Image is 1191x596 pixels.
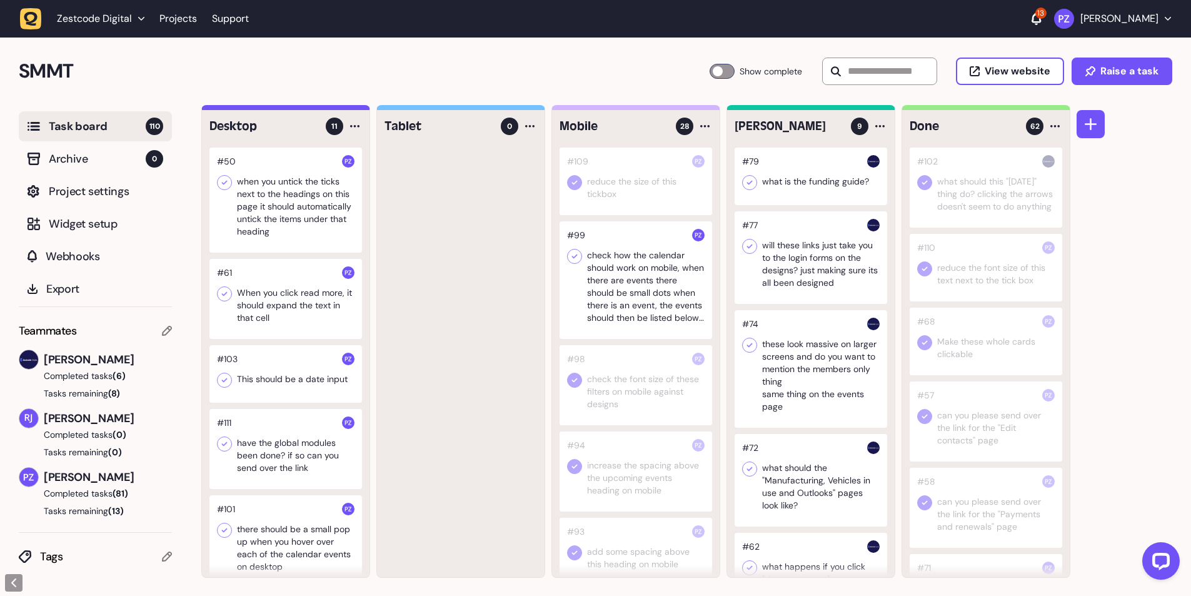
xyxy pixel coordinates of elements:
[19,468,38,487] img: Paris Zisis
[1080,13,1158,25] p: [PERSON_NAME]
[19,446,172,458] button: Tasks remaining(0)
[867,540,880,553] img: Harry Robinson
[159,8,197,30] a: Projects
[1054,9,1074,29] img: Paris Zisis
[1054,9,1171,29] button: [PERSON_NAME]
[19,370,162,382] button: Completed tasks(6)
[867,155,880,168] img: Harry Robinson
[49,215,163,233] span: Widget setup
[19,428,162,441] button: Completed tasks(0)
[108,388,120,399] span: (8)
[19,322,77,340] span: Teammates
[19,487,162,500] button: Completed tasks(81)
[692,525,705,538] img: Paris Zisis
[342,266,354,279] img: Paris Zisis
[1042,315,1055,328] img: Paris Zisis
[867,318,880,330] img: Harry Robinson
[113,429,126,440] span: (0)
[740,64,802,79] span: Show complete
[49,183,163,200] span: Project settings
[910,118,1017,135] h4: Done
[1042,389,1055,402] img: Paris Zisis
[342,503,354,515] img: Paris Zisis
[44,410,172,427] span: [PERSON_NAME]
[19,409,38,428] img: Riki-leigh Jones
[19,274,172,304] button: Export
[956,58,1064,85] button: View website
[1042,241,1055,254] img: Paris Zisis
[680,121,690,132] span: 28
[735,118,842,135] h4: Harry
[19,505,172,517] button: Tasks remaining(13)
[46,280,163,298] span: Export
[20,8,152,30] button: Zestcode Digital
[44,351,172,368] span: [PERSON_NAME]
[331,121,338,132] span: 11
[113,488,128,499] span: (81)
[49,150,146,168] span: Archive
[1042,475,1055,488] img: Paris Zisis
[19,176,172,206] button: Project settings
[1132,537,1185,590] iframe: LiveChat chat widget
[1072,58,1172,85] button: Raise a task
[19,241,172,271] button: Webhooks
[342,417,354,429] img: Paris Zisis
[692,229,705,241] img: Paris Zisis
[1035,8,1047,19] div: 13
[44,468,172,486] span: [PERSON_NAME]
[857,121,862,132] span: 9
[212,13,249,25] a: Support
[342,353,354,365] img: Paris Zisis
[384,118,492,135] h4: Tablet
[209,118,317,135] h4: Desktop
[692,155,705,168] img: Paris Zisis
[19,350,38,369] img: Harry Robinson
[19,387,172,400] button: Tasks remaining(8)
[560,118,667,135] h4: Mobile
[19,209,172,239] button: Widget setup
[19,56,710,86] h2: SMMT
[46,248,163,265] span: Webhooks
[1042,562,1055,574] img: Paris Zisis
[507,121,512,132] span: 0
[1042,155,1055,168] img: Harry Robinson
[146,150,163,168] span: 0
[1030,121,1040,132] span: 62
[19,144,172,174] button: Archive0
[985,66,1050,76] span: View website
[40,548,162,565] span: Tags
[19,111,172,141] button: Task board110
[342,155,354,168] img: Paris Zisis
[867,219,880,231] img: Harry Robinson
[49,118,146,135] span: Task board
[108,505,124,517] span: (13)
[57,13,132,25] span: Zestcode Digital
[1100,66,1158,76] span: Raise a task
[692,353,705,365] img: Paris Zisis
[108,447,122,458] span: (0)
[113,370,126,381] span: (6)
[692,439,705,452] img: Paris Zisis
[146,118,163,135] span: 110
[867,442,880,454] img: Harry Robinson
